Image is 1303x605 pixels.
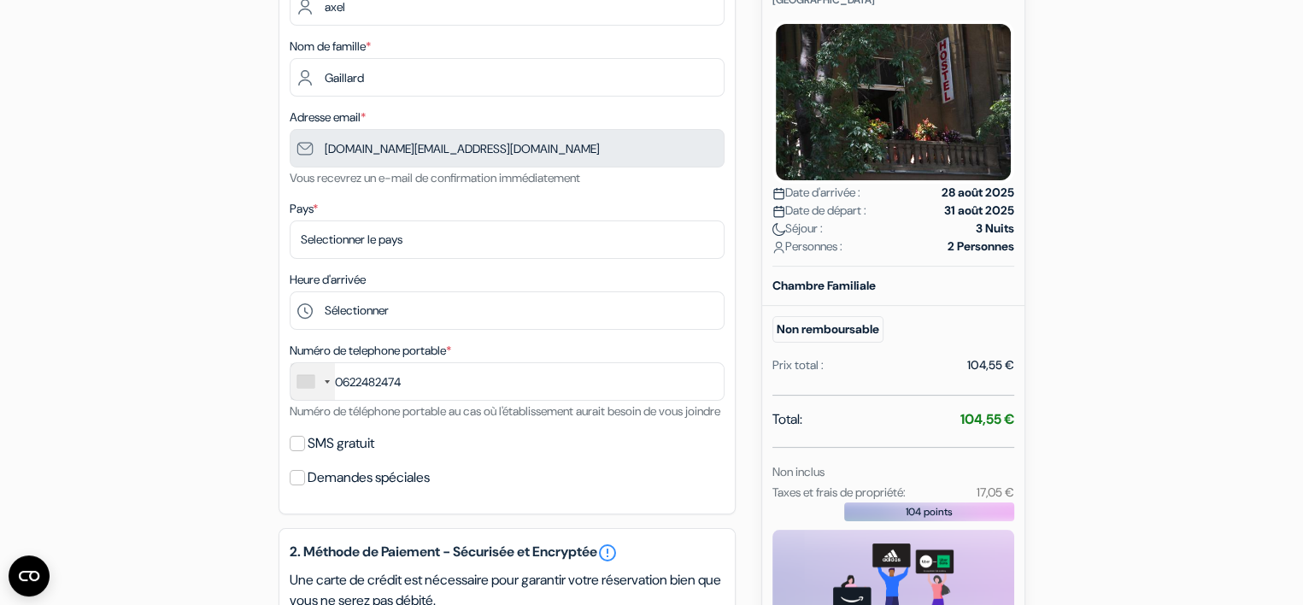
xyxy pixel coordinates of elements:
label: Nom de famille [290,38,371,56]
label: SMS gratuit [308,432,374,455]
span: Séjour : [772,220,823,238]
h5: 2. Méthode de Paiement - Sécurisée et Encryptée [290,543,725,563]
small: 17,05 € [976,485,1013,500]
small: Non remboursable [772,316,883,343]
label: Heure d'arrivée [290,271,366,289]
strong: 104,55 € [960,410,1014,428]
span: Date de départ : [772,202,866,220]
input: Entrer le nom de famille [290,58,725,97]
small: Numéro de téléphone portable au cas où l'établissement aurait besoin de vous joindre [290,403,720,419]
label: Pays [290,200,318,218]
label: Numéro de telephone portable [290,342,451,360]
div: Prix total : [772,356,824,374]
img: calendar.svg [772,187,785,200]
small: Non inclus [772,464,825,479]
label: Adresse email [290,109,366,126]
small: Vous recevrez un e-mail de confirmation immédiatement [290,170,580,185]
strong: 2 Personnes [948,238,1014,256]
input: Entrer adresse e-mail [290,129,725,167]
span: Personnes : [772,238,842,256]
a: error_outline [597,543,618,563]
strong: 3 Nuits [976,220,1014,238]
span: Date d'arrivée : [772,184,860,202]
strong: 31 août 2025 [944,202,1014,220]
b: Chambre Familiale [772,278,876,293]
span: Total: [772,409,802,430]
span: 104 points [906,504,953,520]
label: Demandes spéciales [308,466,430,490]
strong: 28 août 2025 [942,184,1014,202]
img: moon.svg [772,223,785,236]
small: Taxes et frais de propriété: [772,485,906,500]
button: Ouvrir le widget CMP [9,555,50,596]
div: 104,55 € [967,356,1014,374]
img: calendar.svg [772,205,785,218]
img: user_icon.svg [772,241,785,254]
